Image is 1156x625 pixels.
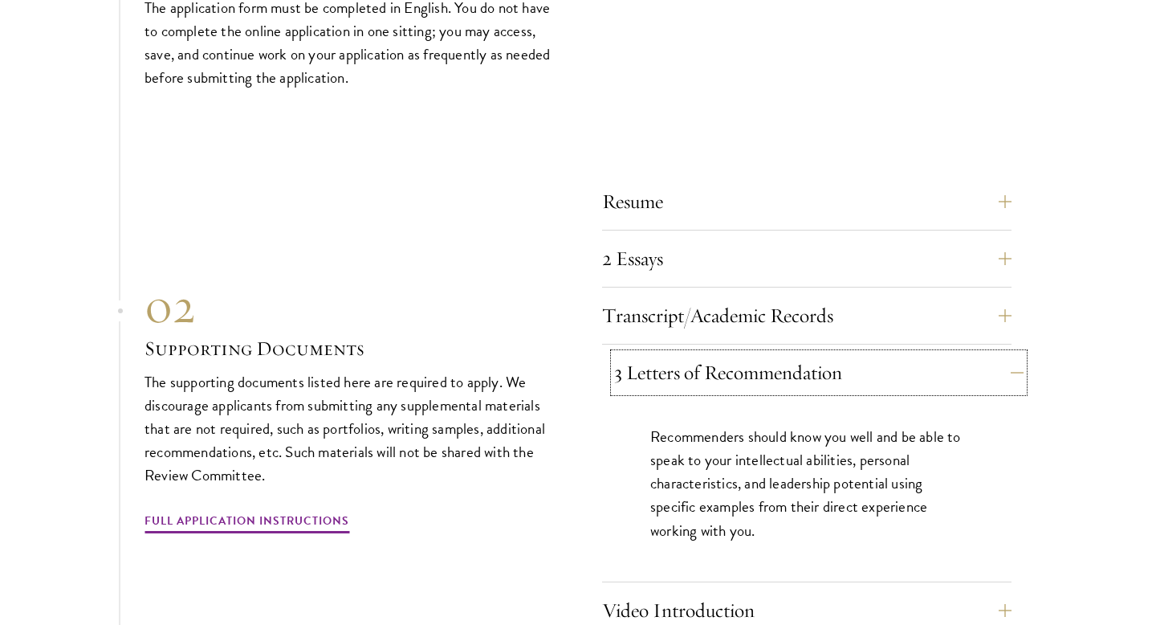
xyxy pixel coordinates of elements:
button: Resume [602,182,1011,221]
a: Full Application Instructions [144,511,349,536]
h3: Supporting Documents [144,335,554,362]
div: 02 [144,277,554,335]
p: Recommenders should know you well and be able to speak to your intellectual abilities, personal c... [650,425,963,541]
button: 2 Essays [602,239,1011,278]
button: Transcript/Academic Records [602,296,1011,335]
button: 3 Letters of Recommendation [614,353,1024,392]
p: The supporting documents listed here are required to apply. We discourage applicants from submitt... [144,370,554,487]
